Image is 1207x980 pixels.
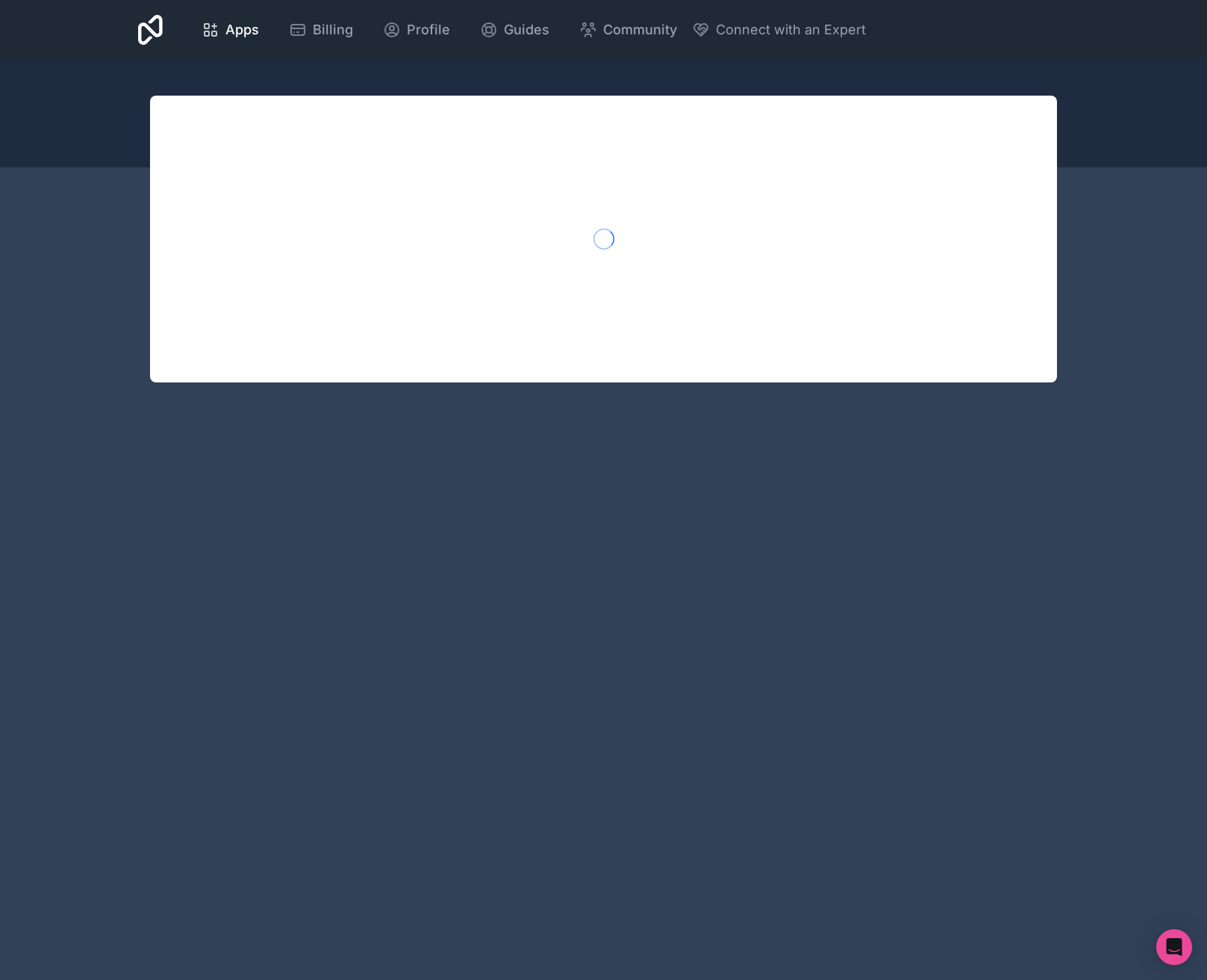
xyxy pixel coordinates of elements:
[313,19,353,40] span: Billing
[567,13,689,46] a: Community
[190,13,271,46] a: Apps
[504,19,549,40] span: Guides
[692,19,866,40] button: Connect with an Expert
[1156,929,1192,965] div: Open Intercom Messenger
[371,13,462,46] a: Profile
[407,19,450,40] span: Profile
[468,13,561,46] a: Guides
[603,19,677,40] span: Community
[225,19,259,40] span: Apps
[277,13,365,46] a: Billing
[716,19,866,40] span: Connect with an Expert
